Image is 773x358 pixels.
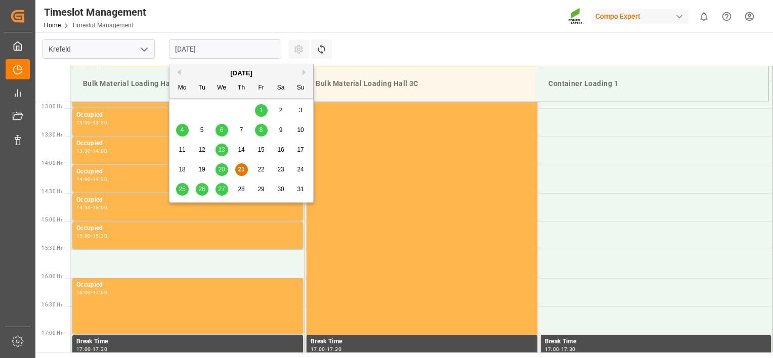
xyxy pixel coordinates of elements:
span: 6 [220,126,224,133]
span: 18 [179,166,185,173]
div: 14:00 [76,177,91,182]
div: 13:30 [76,149,91,153]
span: 15 [257,146,264,153]
div: Choose Thursday, August 14th, 2025 [235,144,248,156]
div: 17:00 [76,347,91,351]
div: Choose Saturday, August 9th, 2025 [275,124,287,137]
div: Su [294,82,307,95]
div: 17:30 [561,347,576,351]
span: 3 [299,107,303,114]
div: 15:30 [93,234,107,238]
div: Occupied [76,280,299,290]
div: Occupied [76,167,299,177]
span: 13:00 Hr [41,104,62,109]
div: - [91,120,93,125]
div: Occupied [76,110,299,120]
div: Bulk Material Loading Hall 3C [312,74,528,93]
a: Home [44,22,61,29]
div: Choose Saturday, August 23rd, 2025 [275,163,287,176]
div: Choose Saturday, August 16th, 2025 [275,144,287,156]
div: 13:00 [76,120,91,125]
span: 19 [198,166,205,173]
span: 25 [179,186,185,193]
span: 17 [297,146,304,153]
div: Fr [255,82,268,95]
div: Break Time [545,337,767,347]
span: 31 [297,186,304,193]
span: 28 [238,186,244,193]
button: open menu [136,41,151,57]
div: Choose Tuesday, August 19th, 2025 [196,163,208,176]
div: Choose Thursday, August 7th, 2025 [235,124,248,137]
div: - [91,149,93,153]
div: Choose Wednesday, August 13th, 2025 [216,144,228,156]
span: 21 [238,166,244,173]
input: Type to search/select [42,39,155,59]
span: 29 [257,186,264,193]
div: Choose Thursday, August 28th, 2025 [235,183,248,196]
span: 2 [279,107,283,114]
div: Choose Wednesday, August 6th, 2025 [216,124,228,137]
div: - [559,347,561,351]
div: 14:30 [76,205,91,210]
div: Choose Sunday, August 24th, 2025 [294,163,307,176]
div: 14:00 [93,149,107,153]
div: Tu [196,82,208,95]
div: 17:00 [93,290,107,295]
span: 16:00 Hr [41,274,62,279]
div: Choose Tuesday, August 12th, 2025 [196,144,208,156]
div: Choose Friday, August 29th, 2025 [255,183,268,196]
div: 17:00 [545,347,560,351]
div: Sa [275,82,287,95]
div: Choose Saturday, August 2nd, 2025 [275,104,287,117]
span: 23 [277,166,284,173]
div: Break Time [311,337,533,347]
span: 12 [198,146,205,153]
div: Occupied [76,139,299,149]
div: Choose Monday, August 18th, 2025 [176,163,189,176]
div: 14:30 [93,177,107,182]
div: Choose Sunday, August 10th, 2025 [294,124,307,137]
span: 13 [218,146,225,153]
div: [DATE] [169,68,313,78]
span: 14:30 Hr [41,189,62,194]
div: We [216,82,228,95]
button: Previous Month [175,69,181,75]
div: 17:00 [311,347,325,351]
div: Choose Tuesday, August 5th, 2025 [196,124,208,137]
div: - [91,177,93,182]
span: 9 [279,126,283,133]
div: Occupied [76,223,299,234]
span: 24 [297,166,304,173]
div: Choose Friday, August 1st, 2025 [255,104,268,117]
div: Mo [176,82,189,95]
img: Screenshot%202023-09-29%20at%2010.02.21.png_1712312052.png [568,8,584,25]
div: Choose Wednesday, August 20th, 2025 [216,163,228,176]
div: Choose Wednesday, August 27th, 2025 [216,183,228,196]
div: Choose Monday, August 4th, 2025 [176,124,189,137]
div: Bulk Material Loading Hall 1 [79,74,295,93]
div: Timeslot Management [44,5,146,20]
div: month 2025-08 [173,101,311,199]
div: 15:00 [93,205,107,210]
span: 17:00 Hr [41,330,62,336]
span: 13:30 Hr [41,132,62,138]
div: 15:00 [76,234,91,238]
span: 11 [179,146,185,153]
div: - [91,205,93,210]
span: 22 [257,166,264,173]
span: 1 [260,107,263,114]
div: Compo Expert [591,9,689,24]
span: 15:00 Hr [41,217,62,222]
div: 13:30 [93,120,107,125]
div: 16:00 [76,290,91,295]
span: 26 [198,186,205,193]
span: 10 [297,126,304,133]
div: Break Time [76,337,299,347]
div: Occupied [76,195,299,205]
span: 4 [181,126,184,133]
button: Help Center [715,5,738,28]
span: 15:30 Hr [41,245,62,251]
input: DD.MM.YYYY [169,39,281,59]
span: 8 [260,126,263,133]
